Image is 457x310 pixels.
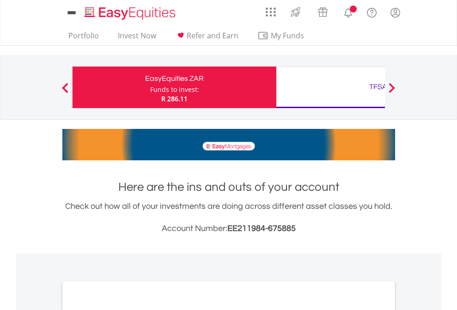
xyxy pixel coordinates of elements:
[150,85,199,94] div: Funds to invest:
[309,2,336,19] a: Vouchers
[227,224,296,233] span: EE211984-675885
[288,5,303,19] img: thrive-v2.svg
[171,31,242,45] a: Refer and Earn
[336,2,360,21] a: Notifications
[260,2,282,17] a: AppsGrid
[315,5,330,19] img: vouchers-v2.svg
[65,31,103,45] a: Portfolio
[62,129,395,160] img: EasyMortage Promotion Banner
[161,94,188,103] span: R 286.11
[56,87,74,97] button: Previous
[62,179,395,195] h1: Here are the ins and outs of your account
[384,2,407,23] a: My Profile
[257,30,318,42] span: My Funds
[187,30,238,41] span: Refer and Earn
[83,6,179,21] img: EasyEquities_Logo.png
[360,2,384,21] a: FAQ's and Support
[81,2,179,21] a: Home page
[383,87,401,97] button: Next
[78,72,271,85] div: EasyEquities ZAR
[114,31,160,45] a: Invest Now
[266,7,276,17] img: grid-menu-icon.svg
[62,200,395,235] div: Check out how all of your investments are doing across different asset classes you hold.
[62,222,395,235] h3: Account Number:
